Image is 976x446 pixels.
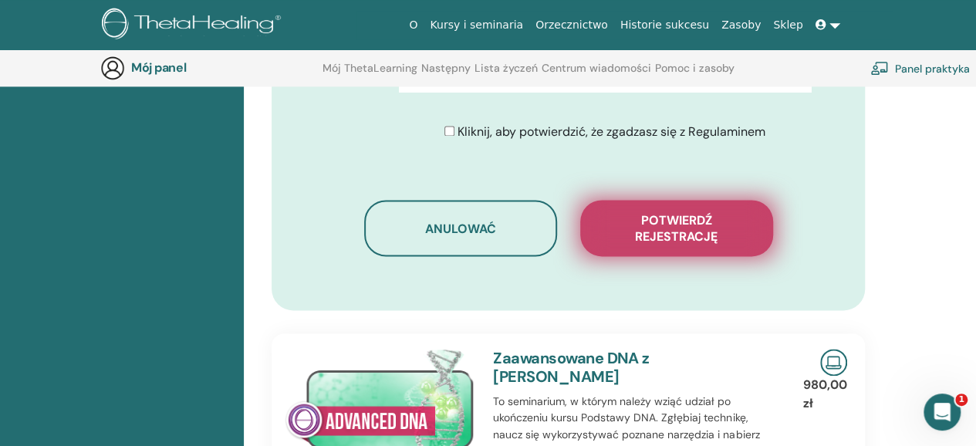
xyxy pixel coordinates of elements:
font: Kliknij, aby potwierdzić, że zgadzasz się z Regulaminem [458,123,765,140]
font: Poszukaj pomocy [32,224,137,236]
img: generic-user-icon.jpg [100,56,125,80]
div: Rozpoczęcie pracy jako instruktor [22,280,286,309]
font: Witaj [PERSON_NAME] [31,110,231,161]
button: Anulować [364,200,557,256]
font: Pomoc [239,342,275,354]
img: Seminarium online na żywo [820,349,847,376]
font: T [235,31,244,49]
button: Potwierdź rejestrację [580,200,773,256]
font: Mój panel [131,59,186,76]
font: Potwierdź rejestrację [635,212,718,245]
img: logo [31,29,160,54]
a: Historie sukcesu [614,11,715,39]
font: Historie sukcesu [620,19,709,31]
font: 1 [958,394,964,404]
a: Centrum wiadomości [542,62,651,86]
a: Lista życzeń [474,62,538,86]
a: Kursy i seminaria [424,11,529,39]
font: Zasoby [721,19,761,31]
font: Jak możemy pomóc? [31,162,277,188]
div: Od czego zacząć? [22,252,286,280]
font: Od czego zacząć? [32,259,128,272]
a: Sklep [767,11,809,39]
img: chalkboard-teacher.svg [870,61,889,75]
button: Pomoc [206,304,309,366]
iframe: Czat na żywo w interkomie [924,394,961,431]
a: Mój ThetaLearning [323,62,417,86]
font: Sklep [773,19,802,31]
font: Wiadomości [122,342,187,354]
a: Panel praktyka [870,51,970,85]
font: Mój ThetaLearning [323,61,417,75]
font: 980,00 zł [803,377,847,411]
font: O [409,19,417,31]
font: Panel praktyka [895,62,970,76]
a: Następny [421,62,471,86]
img: logo.png [102,8,286,42]
a: Pomoc i zasoby [655,62,735,86]
button: Wiadomości [103,304,205,366]
a: Zasoby [715,11,767,39]
font: Rozpoczęcie pracy jako instruktor [32,288,214,300]
a: Orzecznictwo [529,11,614,39]
font: Lista życzeń [474,61,538,75]
font: Anulować [425,221,496,237]
button: Poszukaj pomocy [22,215,286,245]
font: Główna [29,342,74,354]
font: Następny [421,61,471,75]
font: Pomoc i zasoby [655,61,735,75]
div: Zdjęcie profilowe dla ThetaHealing [224,25,255,56]
a: Zaawansowane DNA z [PERSON_NAME] [493,348,649,387]
font: Kursy i seminaria [430,19,523,31]
font: Orzecznictwo [535,19,608,31]
a: O [403,11,424,39]
font: Centrum wiadomości [542,61,651,75]
div: Zamknij [265,25,293,52]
